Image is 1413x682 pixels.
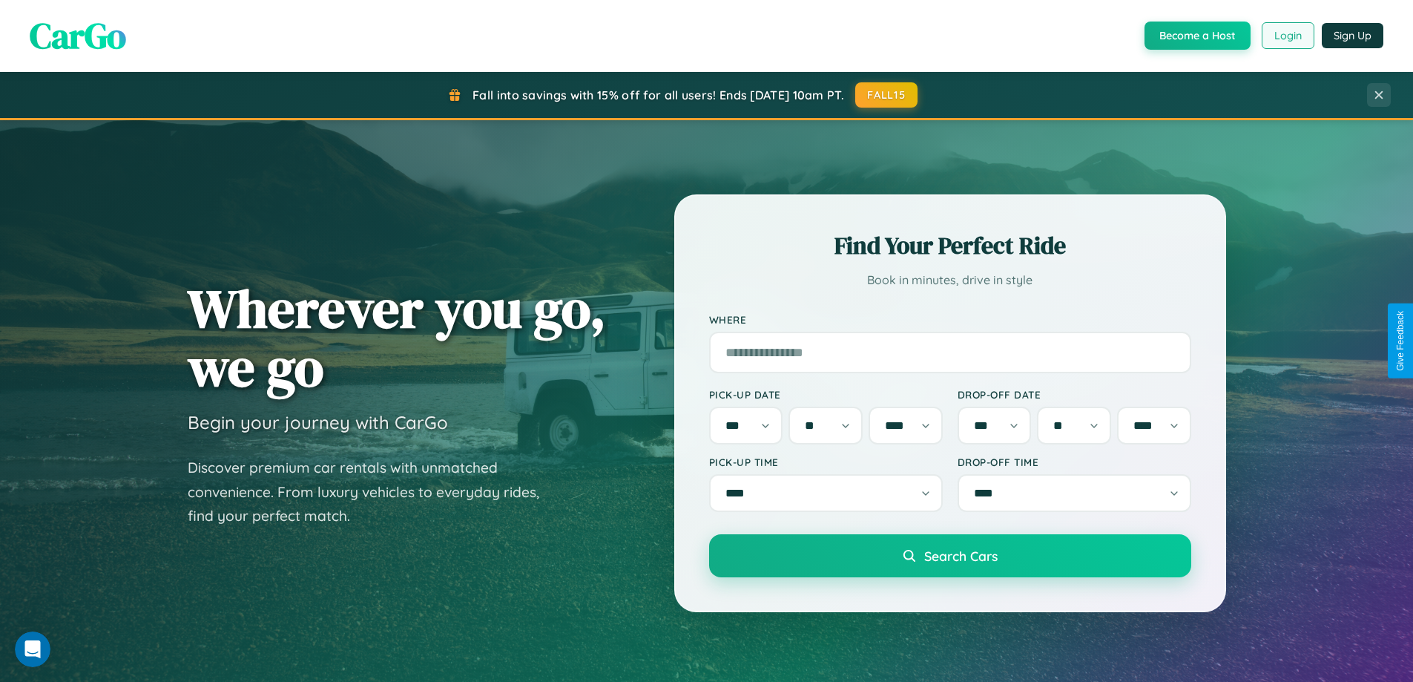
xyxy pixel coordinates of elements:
span: Search Cars [924,548,998,564]
button: FALL15 [855,82,918,108]
span: Fall into savings with 15% off for all users! Ends [DATE] 10am PT. [472,88,844,102]
button: Sign Up [1322,23,1383,48]
label: Drop-off Time [958,456,1191,468]
button: Login [1262,22,1314,49]
p: Discover premium car rentals with unmatched convenience. From luxury vehicles to everyday rides, ... [188,456,559,528]
h2: Find Your Perfect Ride [709,229,1191,262]
label: Where [709,313,1191,326]
label: Pick-up Time [709,456,943,468]
h1: Wherever you go, we go [188,279,606,396]
h3: Begin your journey with CarGo [188,411,448,433]
div: Give Feedback [1395,311,1406,371]
p: Book in minutes, drive in style [709,269,1191,291]
label: Pick-up Date [709,388,943,401]
button: Become a Host [1144,22,1251,50]
span: CarGo [30,11,126,60]
button: Search Cars [709,534,1191,577]
iframe: Intercom live chat [15,632,50,667]
label: Drop-off Date [958,388,1191,401]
